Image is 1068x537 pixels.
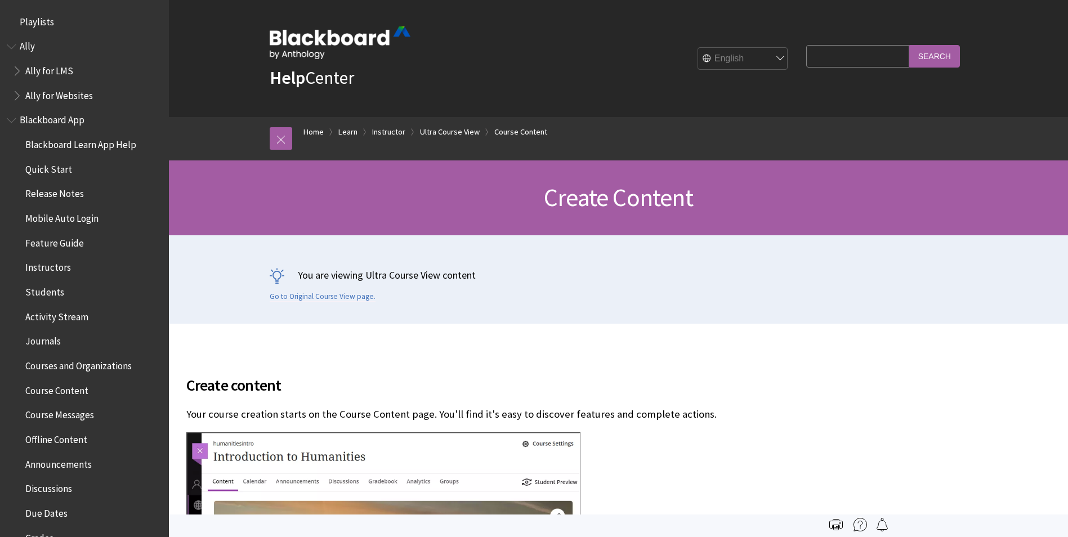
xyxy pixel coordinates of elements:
[270,26,410,59] img: Blackboard by Anthology
[25,455,92,470] span: Announcements
[25,160,72,175] span: Quick Start
[25,307,88,323] span: Activity Stream
[853,518,867,531] img: More help
[25,504,68,519] span: Due Dates
[25,234,84,249] span: Feature Guide
[270,66,305,89] strong: Help
[20,111,84,126] span: Blackboard App
[270,66,354,89] a: HelpCenter
[270,292,376,302] a: Go to Original Course View page.
[698,48,788,70] select: Site Language Selector
[25,283,64,298] span: Students
[25,332,61,347] span: Journals
[420,125,480,139] a: Ultra Course View
[7,37,162,105] nav: Book outline for Anthology Ally Help
[20,37,35,52] span: Ally
[186,407,884,422] p: Your course creation starts on the Course Content page. You'll find it's easy to discover feature...
[25,430,87,445] span: Offline Content
[875,518,889,531] img: Follow this page
[25,209,99,224] span: Mobile Auto Login
[25,406,94,421] span: Course Messages
[7,12,162,32] nav: Book outline for Playlists
[25,86,93,101] span: Ally for Websites
[25,356,132,372] span: Courses and Organizations
[25,258,71,274] span: Instructors
[829,518,843,531] img: Print
[372,125,405,139] a: Instructor
[25,61,73,77] span: Ally for LMS
[494,125,547,139] a: Course Content
[544,182,693,213] span: Create Content
[25,135,136,150] span: Blackboard Learn App Help
[25,381,88,396] span: Course Content
[270,268,968,282] p: You are viewing Ultra Course View content
[25,479,72,494] span: Discussions
[909,45,960,67] input: Search
[186,373,884,397] span: Create content
[338,125,358,139] a: Learn
[303,125,324,139] a: Home
[25,185,84,200] span: Release Notes
[20,12,54,28] span: Playlists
